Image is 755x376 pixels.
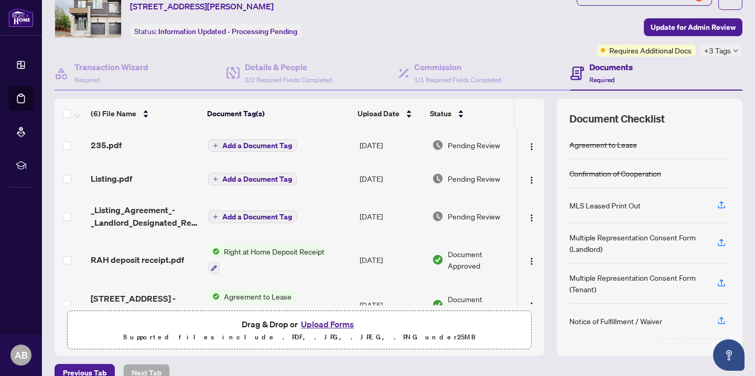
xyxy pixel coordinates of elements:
td: [DATE] [355,162,428,195]
button: Update for Admin Review [644,18,742,36]
span: 235.pdf [91,139,122,151]
button: Status IconRight at Home Deposit Receipt [208,246,329,274]
td: [DATE] [355,195,428,237]
span: Pending Review [448,139,500,151]
img: logo [8,8,34,27]
span: Add a Document Tag [222,142,292,149]
span: Document Approved [448,293,514,316]
p: Supported files include .PDF, .JPG, .JPEG, .PNG under 25 MB [74,331,525,344]
th: Upload Date [353,99,425,128]
span: Add a Document Tag [222,213,292,220]
span: [STREET_ADDRESS] - Lease Agreement 1.pdf [91,292,200,317]
img: Logo [527,257,536,266]
span: plus [213,143,218,148]
span: (6) File Name [91,108,136,119]
img: Logo [527,142,536,151]
span: Document Checklist [569,112,665,126]
img: Logo [527,176,536,184]
img: Document Status [432,254,444,266]
span: Pending Review [448,211,500,222]
img: Logo [527,302,536,310]
span: 2/2 Required Fields Completed [245,76,332,84]
button: Add a Document Tag [208,210,297,224]
span: Upload Date [358,108,400,119]
button: Add a Document Tag [208,172,297,186]
div: MLS Leased Print Out [569,200,641,211]
span: Document Approved [448,248,514,271]
button: Upload Forms [298,317,357,331]
span: plus [213,176,218,182]
button: Logo [523,137,540,153]
td: [DATE] [355,237,428,282]
span: Update for Admin Review [651,19,736,36]
span: Pending Review [448,173,500,184]
h4: Transaction Wizard [74,61,148,73]
th: (6) File Name [87,99,203,128]
span: Agreement to Lease [220,291,296,302]
span: Listing.pdf [91,172,132,185]
button: Status IconAgreement to Lease [208,291,349,319]
span: Required [74,76,100,84]
img: Document Status [432,173,444,184]
h4: Documents [589,61,633,73]
span: 1/1 Required Fields Completed [414,76,501,84]
span: Drag & Drop or [242,317,357,331]
span: +3 Tags [704,45,731,57]
img: Document Status [432,299,444,311]
div: Multiple Representation Consent Form (Landlord) [569,231,705,255]
button: Add a Document Tag [208,173,297,185]
h4: Details & People [245,61,332,73]
button: Logo [523,208,540,225]
img: Status Icon [208,291,220,302]
img: Document Status [432,139,444,151]
div: Status: [130,24,301,38]
span: AB [15,348,28,362]
span: Right at Home Deposit Receipt [220,246,329,257]
span: Add a Document Tag [222,175,292,183]
button: Logo [523,296,540,313]
span: RAH deposit receipt.pdf [91,253,184,266]
button: Open asap [713,339,745,371]
span: plus [213,214,218,219]
div: Confirmation of Cooperation [569,168,661,179]
span: Information Updated - Processing Pending [158,27,297,36]
img: Status Icon [208,246,220,257]
button: Add a Document Tag [208,139,297,152]
span: Required [589,76,614,84]
span: Requires Additional Docs [609,45,692,56]
span: _Listing_Agreement_-_Landlord_Designated_Representation_Agreement_1.pdf [91,204,200,229]
img: Document Status [432,211,444,222]
th: Document Tag(s) [203,99,353,128]
img: Logo [527,214,536,222]
button: Add a Document Tag [208,211,297,223]
th: Status [426,99,516,128]
td: [DATE] [355,282,428,327]
div: Multiple Representation Consent Form (Tenant) [569,272,705,295]
span: down [733,48,738,53]
div: Notice of Fulfillment / Waiver [569,315,662,327]
h4: Commission [414,61,501,73]
button: Logo [523,251,540,268]
td: [DATE] [355,128,428,162]
span: Drag & Drop orUpload FormsSupported files include .PDF, .JPG, .JPEG, .PNG under25MB [68,311,531,350]
span: Status [430,108,451,119]
div: Agreement to Lease [569,139,637,150]
button: Logo [523,170,540,187]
